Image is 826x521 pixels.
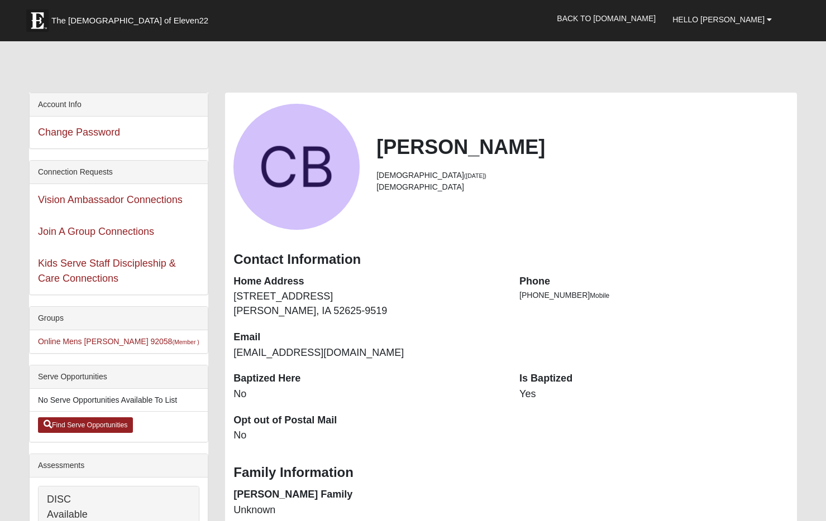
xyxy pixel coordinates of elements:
a: Join A Group Connections [38,226,154,237]
div: Assessments [30,454,208,477]
li: [PHONE_NUMBER] [519,290,789,301]
a: Online Mens [PERSON_NAME] 92058(Member ) [38,337,199,346]
div: Groups [30,307,208,330]
a: Change Password [38,127,120,138]
dt: Home Address [233,274,503,289]
h3: Family Information [233,465,789,481]
a: Back to [DOMAIN_NAME] [548,4,664,32]
div: Account Info [30,93,208,117]
dt: Baptized Here [233,372,503,386]
a: Vision Ambassador Connections [38,194,183,205]
h2: [PERSON_NAME] [376,135,789,159]
dt: [PERSON_NAME] Family [233,488,503,502]
dt: Email [233,330,503,345]
span: Hello [PERSON_NAME] [672,15,765,24]
a: The [DEMOGRAPHIC_DATA] of Eleven22 [21,4,244,32]
small: (Member ) [172,339,199,345]
dt: Phone [519,274,789,289]
dd: [STREET_ADDRESS] [PERSON_NAME], IA 52625-9519 [233,290,503,318]
a: Find Serve Opportunities [38,417,133,433]
h3: Contact Information [233,252,789,268]
dt: Opt out of Postal Mail [233,413,503,428]
div: Serve Opportunities [30,365,208,389]
a: Hello [PERSON_NAME] [664,6,780,33]
img: Eleven22 logo [26,9,49,32]
li: [DEMOGRAPHIC_DATA] [376,170,789,181]
small: ([DATE]) [464,172,486,179]
dd: Yes [519,387,789,402]
div: Connection Requests [30,161,208,184]
span: Mobile [590,292,609,300]
dt: Is Baptized [519,372,789,386]
a: Kids Serve Staff Discipleship & Care Connections [38,258,176,284]
dd: [EMAIL_ADDRESS][DOMAIN_NAME] [233,346,503,360]
dd: No [233,428,503,443]
li: [DEMOGRAPHIC_DATA] [376,181,789,193]
span: The [DEMOGRAPHIC_DATA] of Eleven22 [51,15,208,26]
li: No Serve Opportunities Available To List [30,389,208,412]
a: View Fullsize Photo [233,104,360,230]
dd: Unknown [233,503,503,518]
dd: No [233,387,503,402]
